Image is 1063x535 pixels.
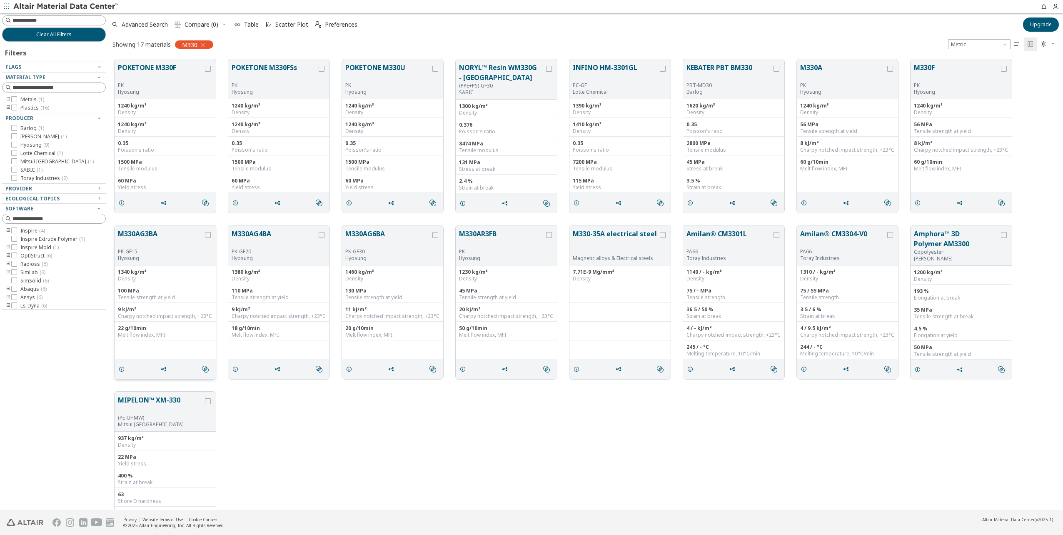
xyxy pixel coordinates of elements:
[232,82,317,89] div: PK
[42,260,47,267] span: ( 6 )
[13,2,120,11] img: Altair Material Data Center
[686,165,781,172] div: Stress at break
[543,366,550,372] i: 
[232,248,317,255] div: PK-GF20
[459,185,554,191] div: Strain at break
[2,184,106,194] button: Provider
[118,275,212,282] div: Density
[573,165,667,172] div: Tensile modulus
[573,229,658,255] button: M330-35A electrical steel
[686,275,781,282] div: Density
[914,128,1008,135] div: Tensile strength at yield
[123,517,137,522] a: Privacy
[573,275,667,282] div: Density
[61,133,67,140] span: ( 1 )
[118,62,203,82] button: POKETONE M330F
[573,82,658,89] div: PC-GF
[118,248,203,255] div: PK-GF15
[46,252,52,259] span: ( 6 )
[20,244,59,251] span: Inspire Mold
[800,140,895,147] div: 8 kJ/m²
[108,53,1063,510] div: grid
[881,361,898,377] button: Similar search
[1041,41,1047,47] i: 
[994,361,1012,378] button: Similar search
[5,115,33,122] span: Producer
[232,89,317,95] p: Hyosung
[20,105,49,111] span: Plastics
[20,277,49,284] span: SimSolid
[914,147,1008,153] div: Charpy notched impact strength, +23°C
[611,195,629,211] button: Share
[118,82,203,89] div: PK
[1030,21,1052,28] span: Upgrade
[20,286,47,292] span: Abaqus
[342,195,359,211] button: Details
[725,195,743,211] button: Share
[539,361,557,377] button: Similar search
[118,109,212,116] div: Density
[914,89,999,95] p: Hyosung
[232,229,317,248] button: M330AG4BA
[345,165,440,172] div: Tensile modulus
[384,195,402,211] button: Share
[800,255,886,262] p: Toray Industries
[456,195,473,212] button: Details
[686,147,781,153] div: Tensile modulus
[345,255,431,262] p: Hyosung
[20,133,67,140] span: [PERSON_NAME]
[39,227,45,234] span: ( 4 )
[345,147,440,153] div: Poisson's ratio
[800,121,895,128] div: 56 MPa
[911,361,928,378] button: Details
[686,229,772,248] button: Amilan® CM3301L
[800,102,895,109] div: 1240 kg/m³
[914,140,1008,147] div: 8 kJ/m²
[573,184,667,191] div: Yield stress
[232,102,326,109] div: 1240 kg/m³
[118,102,212,109] div: 1240 kg/m³
[686,184,781,191] div: Strain at break
[185,22,218,27] span: Compare (0)
[429,366,436,372] i: 
[5,74,45,81] span: Material Type
[115,361,132,377] button: Details
[175,21,181,28] i: 
[459,255,544,262] p: Hyosung
[118,255,203,262] p: Hyosung
[5,252,11,259] i: toogle group
[232,177,326,184] div: 60 MPa
[345,269,440,275] div: 1460 kg/m³
[839,195,856,211] button: Share
[118,294,212,301] div: Tensile strength at yield
[232,62,317,82] button: POKETONE M330FSs
[914,62,999,82] button: M330F
[232,140,326,147] div: 0.35
[118,165,212,172] div: Tensile modulus
[881,195,898,211] button: Similar search
[5,294,11,301] i: toogle group
[426,361,443,377] button: Similar search
[998,200,1005,206] i: 
[771,366,777,372] i: 
[315,21,322,28] i: 
[79,235,85,242] span: ( 1 )
[911,195,928,211] button: Details
[20,125,44,132] span: Barlog
[800,128,895,135] div: Tensile strength at yield
[914,269,1008,276] div: 1200 kg/m³
[653,195,671,211] button: Similar search
[498,195,515,212] button: Share
[345,177,440,184] div: 60 MPa
[5,195,60,202] span: Ecological Topics
[573,128,667,135] div: Density
[767,361,784,377] button: Similar search
[914,276,1008,282] div: Density
[459,122,554,128] div: 0.376
[683,361,701,377] button: Details
[1014,41,1021,47] i: 
[914,249,999,255] div: Copolyester
[771,200,777,206] i: 
[118,128,212,135] div: Density
[914,121,1008,128] div: 56 MPa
